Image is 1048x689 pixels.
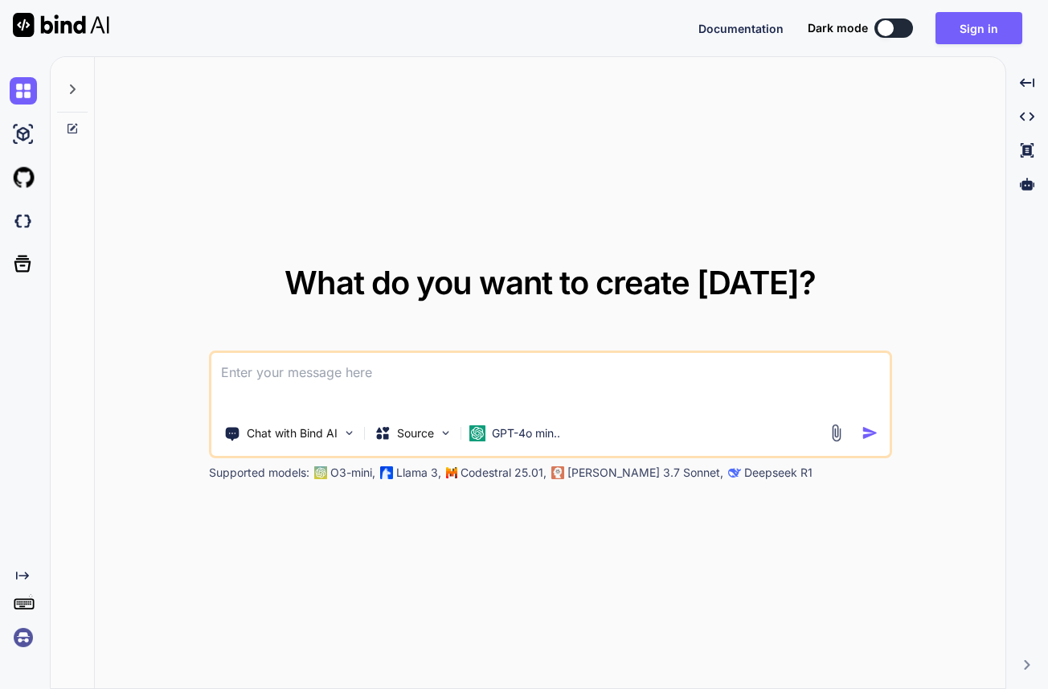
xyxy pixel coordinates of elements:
[10,77,37,105] img: chat
[396,465,441,481] p: Llama 3,
[446,467,457,478] img: Mistral-AI
[744,465,813,481] p: Deepseek R1
[567,465,723,481] p: [PERSON_NAME] 3.7 Sonnet,
[13,13,109,37] img: Bind AI
[728,466,741,479] img: claude
[10,121,37,148] img: ai-studio
[492,425,560,441] p: GPT-4o min..
[439,426,452,440] img: Pick Models
[10,207,37,235] img: darkCloudIdeIcon
[461,465,547,481] p: Codestral 25.01,
[330,465,375,481] p: O3-mini,
[209,465,309,481] p: Supported models:
[10,624,37,651] img: signin
[397,425,434,441] p: Source
[698,20,784,37] button: Documentation
[469,425,485,441] img: GPT-4o mini
[247,425,338,441] p: Chat with Bind AI
[827,424,845,442] img: attachment
[285,263,816,302] span: What do you want to create [DATE]?
[862,424,878,441] img: icon
[698,22,784,35] span: Documentation
[808,20,868,36] span: Dark mode
[342,426,356,440] img: Pick Tools
[551,466,564,479] img: claude
[314,466,327,479] img: GPT-4
[380,466,393,479] img: Llama2
[10,164,37,191] img: githubLight
[935,12,1022,44] button: Sign in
